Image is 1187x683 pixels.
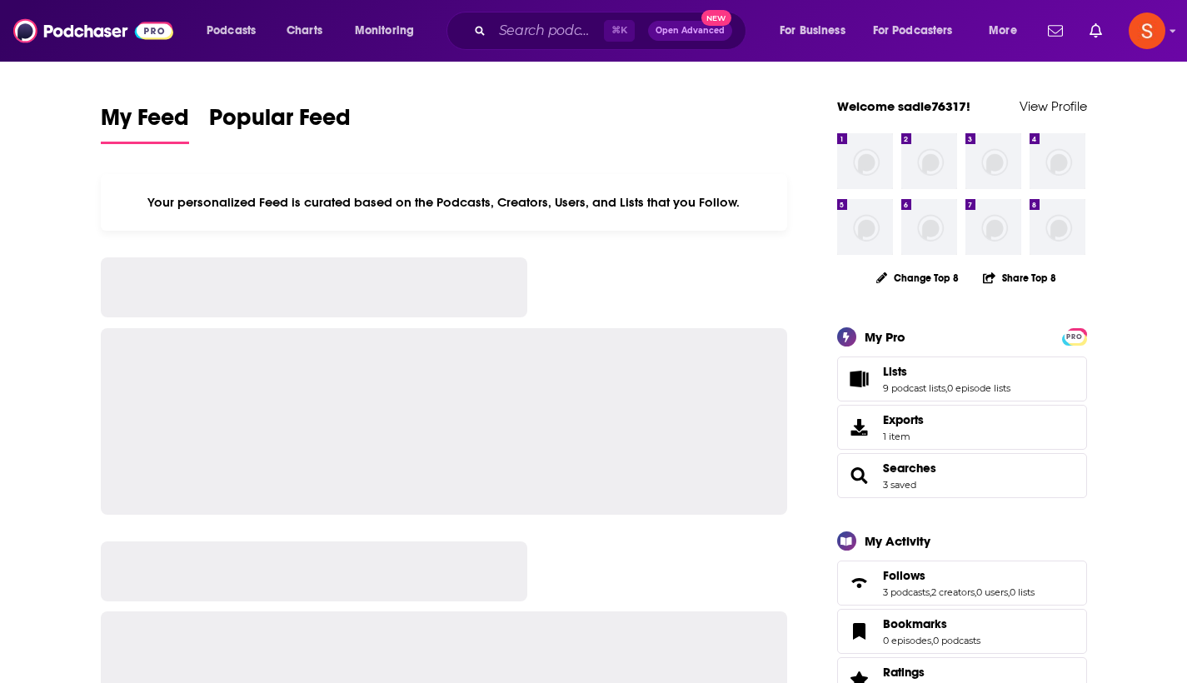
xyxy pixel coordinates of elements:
[648,21,732,41] button: Open AdvancedNew
[965,199,1021,255] img: missing-image.png
[837,199,893,255] img: missing-image.png
[883,412,924,427] span: Exports
[462,12,762,50] div: Search podcasts, credits, & more...
[780,19,845,42] span: For Business
[837,405,1087,450] a: Exports
[1041,17,1070,45] a: Show notifications dropdown
[837,609,1087,654] span: Bookmarks
[1030,199,1085,255] img: missing-image.png
[837,561,1087,606] span: Follows
[843,571,876,595] a: Follows
[873,19,953,42] span: For Podcasters
[837,453,1087,498] span: Searches
[901,199,957,255] img: missing-image.png
[101,103,189,144] a: My Feed
[1083,17,1109,45] a: Show notifications dropdown
[209,103,351,142] span: Popular Feed
[1020,98,1087,114] a: View Profile
[989,19,1017,42] span: More
[1065,329,1085,341] a: PRO
[1129,12,1165,49] button: Show profile menu
[837,356,1087,401] span: Lists
[883,364,907,379] span: Lists
[492,17,604,44] input: Search podcasts, credits, & more...
[965,133,1021,189] img: missing-image.png
[101,174,788,231] div: Your personalized Feed is curated based on the Podcasts, Creators, Users, and Lists that you Follow.
[883,665,980,680] a: Ratings
[1010,586,1035,598] a: 0 lists
[837,98,970,114] a: Welcome sadie76317!
[865,533,930,549] div: My Activity
[883,382,945,394] a: 9 podcast lists
[1030,133,1085,189] img: missing-image.png
[101,103,189,142] span: My Feed
[195,17,277,44] button: open menu
[975,586,976,598] span: ,
[768,17,866,44] button: open menu
[931,586,975,598] a: 2 creators
[276,17,332,44] a: Charts
[930,586,931,598] span: ,
[883,479,916,491] a: 3 saved
[355,19,414,42] span: Monitoring
[901,133,957,189] img: missing-image.png
[13,15,173,47] img: Podchaser - Follow, Share and Rate Podcasts
[982,262,1057,294] button: Share Top 8
[343,17,436,44] button: open menu
[843,367,876,391] a: Lists
[843,464,876,487] a: Searches
[1129,12,1165,49] img: User Profile
[977,17,1038,44] button: open menu
[945,382,947,394] span: ,
[883,665,925,680] span: Ratings
[1129,12,1165,49] span: Logged in as sadie76317
[883,461,936,476] a: Searches
[862,17,977,44] button: open menu
[1065,331,1085,343] span: PRO
[701,10,731,26] span: New
[947,382,1010,394] a: 0 episode lists
[933,635,980,646] a: 0 podcasts
[883,431,924,442] span: 1 item
[883,568,1035,583] a: Follows
[883,616,980,631] a: Bookmarks
[843,416,876,439] span: Exports
[883,568,925,583] span: Follows
[1008,586,1010,598] span: ,
[207,19,256,42] span: Podcasts
[837,133,893,189] img: missing-image.png
[865,329,905,345] div: My Pro
[883,586,930,598] a: 3 podcasts
[656,27,725,35] span: Open Advanced
[604,20,635,42] span: ⌘ K
[976,586,1008,598] a: 0 users
[883,364,1010,379] a: Lists
[209,103,351,144] a: Popular Feed
[843,620,876,643] a: Bookmarks
[866,267,970,288] button: Change Top 8
[883,616,947,631] span: Bookmarks
[287,19,322,42] span: Charts
[883,635,931,646] a: 0 episodes
[931,635,933,646] span: ,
